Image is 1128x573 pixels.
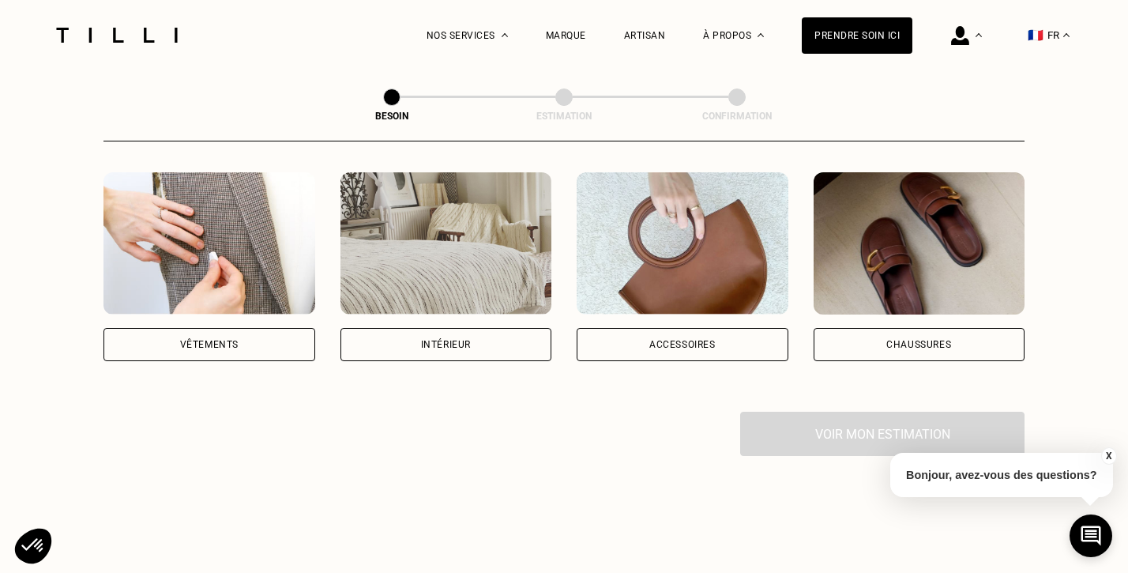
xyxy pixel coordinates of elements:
div: Vêtements [180,340,239,349]
p: Bonjour, avez-vous des questions? [890,453,1113,497]
img: Menu déroulant [502,33,508,37]
img: Accessoires [577,172,788,315]
img: Menu déroulant à propos [758,33,764,37]
div: Besoin [313,111,471,122]
a: Artisan [624,30,666,41]
img: menu déroulant [1063,33,1070,37]
img: Menu déroulant [976,33,982,37]
button: X [1100,447,1116,465]
a: Marque [546,30,586,41]
div: Chaussures [886,340,951,349]
img: Chaussures [814,172,1025,315]
img: Intérieur [340,172,552,315]
a: Prendre soin ici [802,17,912,54]
div: Accessoires [649,340,716,349]
span: 🇫🇷 [1028,28,1043,43]
img: Logo du service de couturière Tilli [51,28,183,43]
img: Vêtements [103,172,315,315]
div: Intérieur [421,340,471,349]
div: Estimation [485,111,643,122]
img: icône connexion [951,26,969,45]
div: Confirmation [658,111,816,122]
